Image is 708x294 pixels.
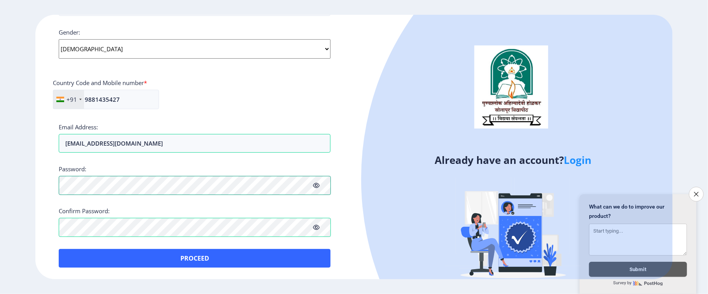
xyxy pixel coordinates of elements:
h4: Already have an account? [360,154,666,166]
label: Password: [59,165,86,173]
input: Email address [59,134,330,153]
label: Confirm Password: [59,207,110,215]
label: Email Address: [59,123,98,131]
a: Login [564,153,592,167]
label: Gender: [59,28,80,36]
input: Mobile No [53,90,159,109]
button: Proceed [59,249,330,268]
div: +91 [66,96,77,103]
img: logo [474,45,548,129]
div: India (भारत): +91 [53,90,84,109]
label: Country Code and Mobile number [53,79,147,87]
